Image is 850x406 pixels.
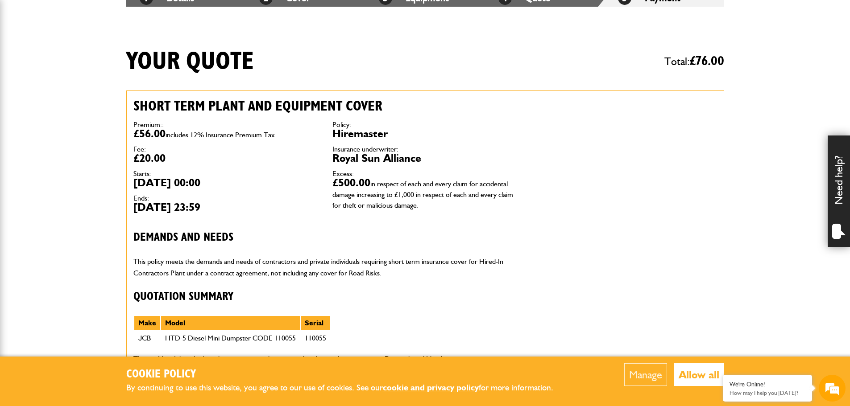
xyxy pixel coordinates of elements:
h1: Your quote [126,47,254,77]
span: in respect of each and every claim for accidental damage increasing to £1,000 in respect of each ... [332,180,513,209]
textarea: Type your message and hit 'Enter' [12,161,163,267]
th: Serial [300,316,331,331]
dt: Policy: [332,121,518,128]
img: d_20077148190_company_1631870298795_20077148190 [15,49,37,62]
span: Total: [664,51,724,72]
h2: Short term plant and equipment cover [133,98,518,115]
dt: Excess: [332,170,518,177]
td: HTD-5 Diesel Mini Dumpster CODE 110055 [161,331,300,346]
dd: [DATE] 00:00 [133,177,319,188]
dd: £56.00 [133,128,319,139]
dd: £20.00 [133,153,319,164]
p: This is a Non Advised sale and you are required to ensure that this product meets your Demands an... [133,353,518,365]
input: Enter your email address [12,109,163,128]
dt: Starts: [133,170,319,177]
div: Chat with us now [46,50,150,62]
h2: Cookie Policy [126,368,568,381]
h3: Demands and needs [133,231,518,245]
dt: Fee: [133,146,319,153]
p: This policy meets the demands and needs of contractors and private individuals requiring short te... [133,256,518,279]
dt: Ends: [133,195,319,202]
em: Start Chat [121,275,162,287]
span: includes 12% Insurance Premium Tax [166,131,275,139]
h3: Quotation Summary [133,290,518,304]
p: How may I help you today? [730,390,805,396]
input: Enter your last name [12,82,163,102]
span: £ [690,55,724,68]
dt: Premium:: [133,121,319,128]
button: Manage [624,363,667,386]
input: Enter your phone number [12,135,163,155]
div: We're Online! [730,381,805,388]
button: Allow all [674,363,724,386]
p: By continuing to use this website, you agree to our use of cookies. See our for more information. [126,381,568,395]
div: Minimize live chat window [146,4,168,26]
dt: Insurance underwriter: [332,146,518,153]
span: 76.00 [696,55,724,68]
dd: [DATE] 23:59 [133,202,319,213]
th: Model [161,316,300,331]
dd: Hiremaster [332,128,518,139]
dd: £500.00 [332,177,518,209]
td: JCB [134,331,161,346]
dd: Royal Sun Alliance [332,153,518,164]
th: Make [134,316,161,331]
div: Need help? [828,135,850,247]
a: cookie and privacy policy [383,382,479,393]
td: 110055 [300,331,331,346]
